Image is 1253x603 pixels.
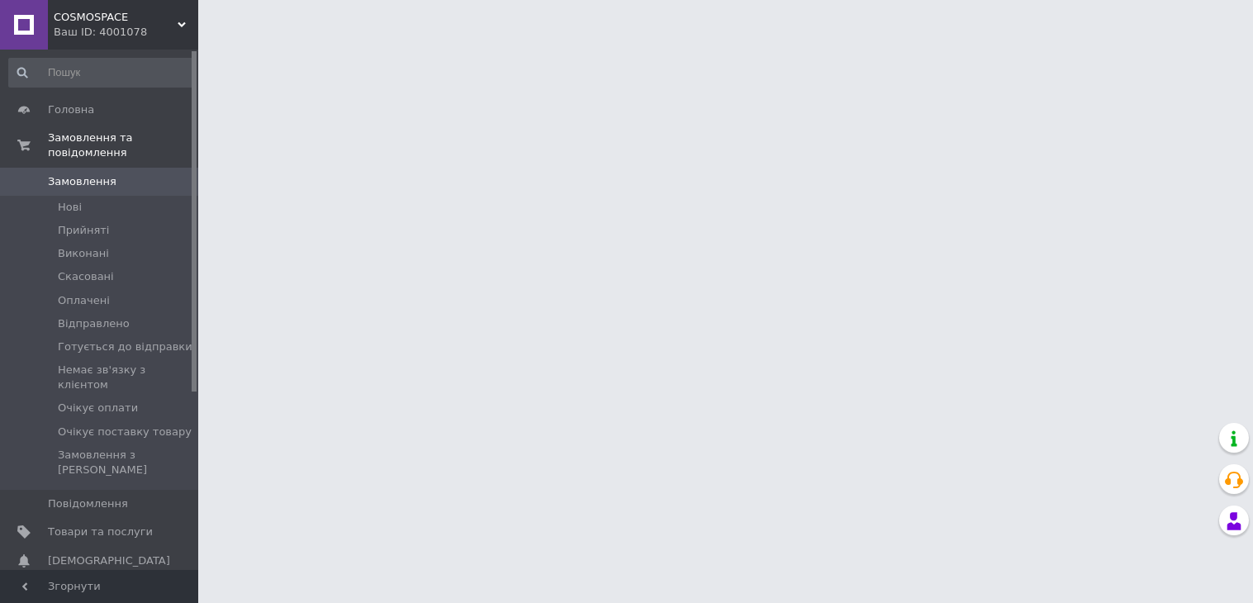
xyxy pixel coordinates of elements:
span: Повідомлення [48,496,128,511]
span: Виконані [58,246,109,261]
span: Нові [58,200,82,215]
span: Головна [48,102,94,117]
span: Замовлення [48,174,116,189]
span: Замовлення з [PERSON_NAME] [58,448,193,477]
span: Товари та послуги [48,525,153,539]
span: Відправлено [58,316,130,331]
span: Готується до відправки [58,339,192,354]
span: Скасовані [58,269,114,284]
span: COSMOSPACE [54,10,178,25]
div: Ваш ID: 4001078 [54,25,198,40]
span: Замовлення та повідомлення [48,131,198,160]
span: Очікує поставку товару [58,425,192,439]
span: Прийняті [58,223,109,238]
span: Оплачені [58,293,110,308]
span: [DEMOGRAPHIC_DATA] [48,553,170,568]
span: Немає зв'язку з клієнтом [58,363,193,392]
span: Очікує оплати [58,401,138,415]
input: Пошук [8,58,195,88]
